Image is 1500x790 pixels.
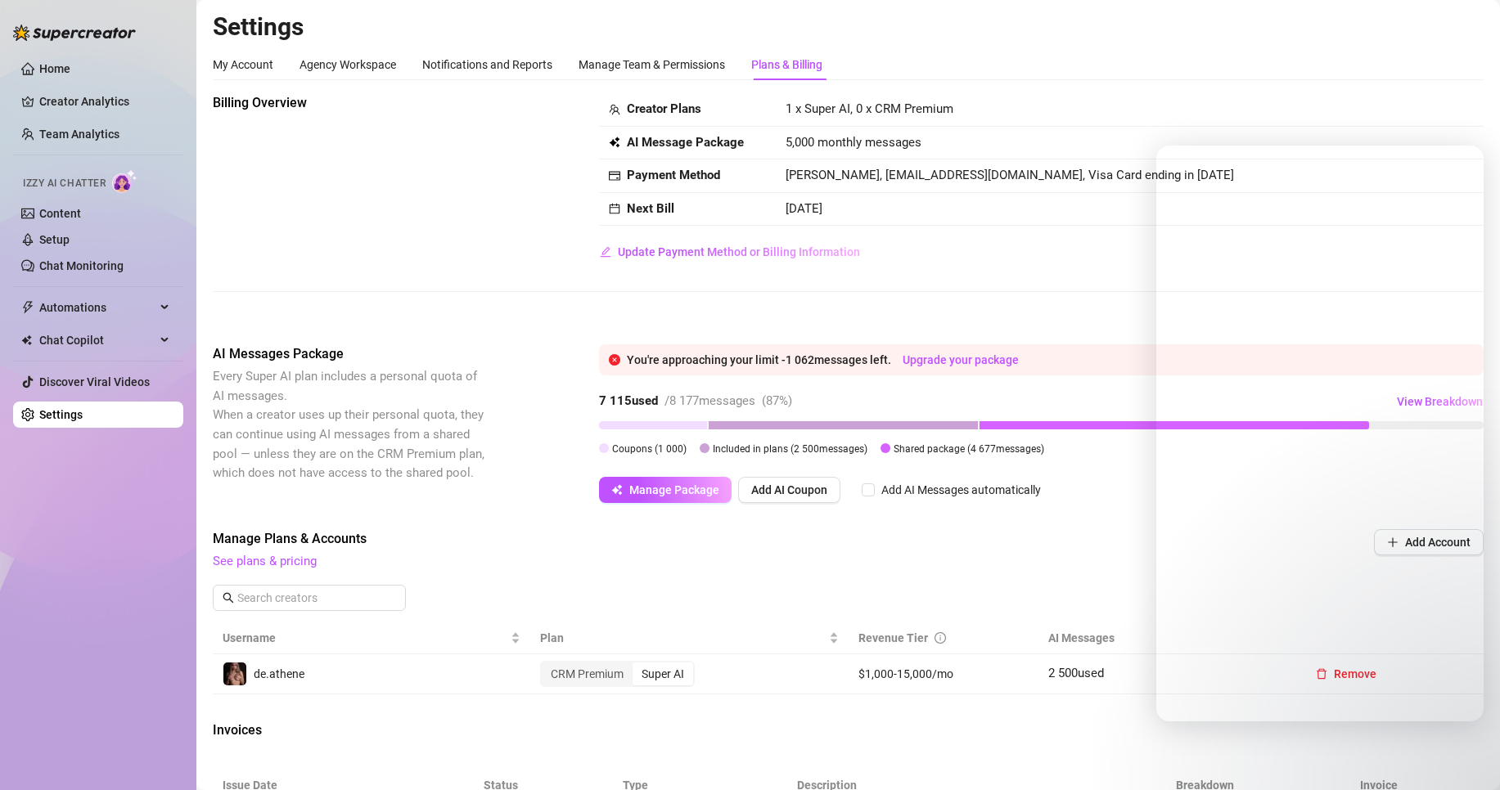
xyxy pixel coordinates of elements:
[627,168,720,182] strong: Payment Method
[213,529,1263,549] span: Manage Plans & Accounts
[609,170,620,182] span: credit-card
[751,56,822,74] div: Plans & Billing
[786,201,822,216] span: [DATE]
[213,720,488,740] span: Invoices
[627,201,674,216] strong: Next Bill
[633,662,693,685] div: Super AI
[903,353,1019,366] a: Upgrade your package
[213,11,1484,43] h2: Settings
[21,301,34,314] span: thunderbolt
[223,592,234,604] span: search
[664,393,755,408] span: / 8 177 messages
[213,622,530,654] th: Username
[13,25,136,41] img: logo-BBDzfeDw.svg
[609,354,620,366] span: close-circle
[213,56,273,74] div: My Account
[213,93,488,113] span: Billing Overview
[39,88,170,114] a: Creator Analytics
[609,203,620,214] span: calendar
[39,327,155,353] span: Chat Copilot
[254,667,304,680] span: de.athene
[1156,146,1484,721] iframe: Intercom live chat
[223,662,246,685] img: de.athene
[39,62,70,75] a: Home
[213,344,488,364] span: AI Messages Package
[530,622,848,654] th: Plan
[627,351,1474,369] div: You're approaching your limit - 1 062 messages left.
[627,101,701,116] strong: Creator Plans
[579,56,725,74] div: Manage Team & Permissions
[599,477,732,503] button: Manage Package
[223,629,507,647] span: Username
[858,631,928,644] span: Revenue Tier
[540,629,825,647] span: Plan
[39,259,124,272] a: Chat Monitoring
[542,662,633,685] div: CRM Premium
[39,233,70,246] a: Setup
[1048,666,1104,680] span: 2 500 used
[213,554,317,568] a: See plans & pricing
[738,477,840,503] button: Add AI Coupon
[39,408,83,421] a: Settings
[609,104,620,115] span: team
[629,483,719,496] span: Manage Package
[1444,734,1484,774] iframe: Intercom live chat
[540,661,695,687] div: segmented control
[762,393,792,408] span: ( 87 %)
[599,393,658,408] strong: 7 115 used
[849,654,1039,694] td: $1,000-15,000/mo
[618,245,860,258] span: Update Payment Method or Billing Information
[786,133,921,153] span: 5,000 monthly messages
[612,443,687,455] span: Coupons ( 1 000 )
[300,56,396,74] div: Agency Workspace
[599,239,861,265] button: Update Payment Method or Billing Information
[237,589,383,607] input: Search creators
[213,369,484,480] span: Every Super AI plan includes a personal quota of AI messages. When a creator uses up their person...
[751,483,827,496] span: Add AI Coupon
[23,176,106,191] span: Izzy AI Chatter
[39,128,119,141] a: Team Analytics
[894,443,1044,455] span: Shared package ( 4 677 messages)
[39,294,155,321] span: Automations
[786,168,1234,182] span: [PERSON_NAME], [EMAIL_ADDRESS][DOMAIN_NAME], Visa Card ending in [DATE]
[1038,622,1293,654] th: AI Messages
[112,169,137,193] img: AI Chatter
[713,443,867,455] span: Included in plans ( 2 500 messages)
[422,56,552,74] div: Notifications and Reports
[39,375,150,388] a: Discover Viral Videos
[21,334,32,346] img: Chat Copilot
[600,246,611,258] span: edit
[881,481,1041,499] div: Add AI Messages automatically
[627,135,744,150] strong: AI Message Package
[786,101,953,116] span: 1 x Super AI, 0 x CRM Premium
[39,207,81,220] a: Content
[935,632,946,644] span: info-circle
